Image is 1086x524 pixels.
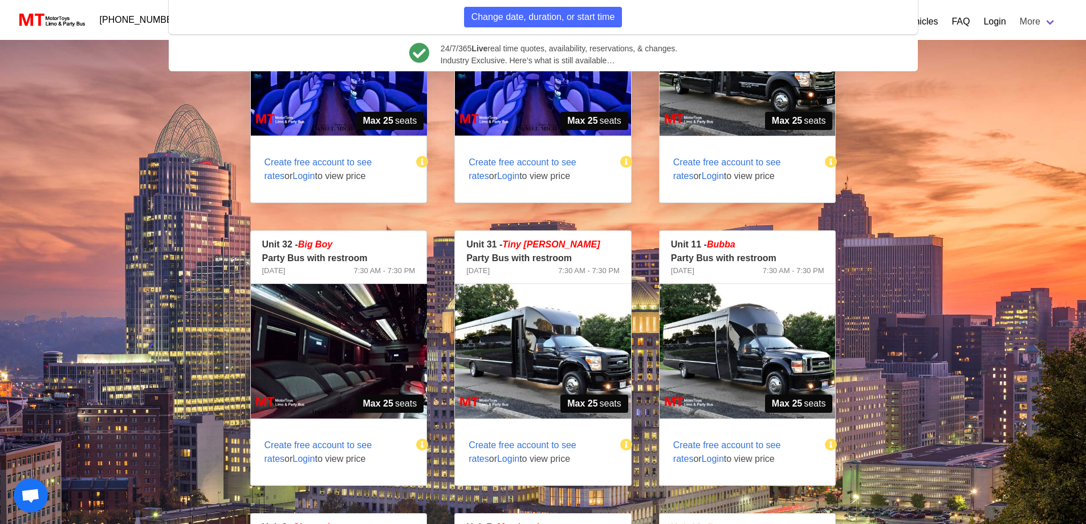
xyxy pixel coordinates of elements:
[707,239,735,249] em: Bubba
[951,15,970,29] a: FAQ
[14,478,48,513] a: Open chat
[983,15,1006,29] a: Login
[262,251,416,265] p: Party Bus with restroom
[660,142,827,197] span: or to view price
[673,440,781,464] span: Create free account to see rates
[441,43,677,55] span: 24/7/365 real time quotes, availability, reservations, & changes.
[673,157,781,181] span: Create free account to see rates
[251,425,418,480] span: or to view price
[356,112,424,130] span: seats
[702,171,724,181] span: Login
[560,112,628,130] span: seats
[363,397,393,411] strong: Max 25
[558,265,620,277] span: 7:30 AM - 7:30 PM
[251,284,427,419] img: 32%2002.jpg
[671,238,824,251] p: Unit 11 -
[469,157,576,181] span: Create free account to see rates
[765,112,833,130] span: seats
[93,9,189,31] a: [PHONE_NUMBER]
[765,395,833,413] span: seats
[469,440,576,464] span: Create free account to see rates
[772,397,802,411] strong: Max 25
[567,397,597,411] strong: Max 25
[671,251,824,265] p: Party Bus with restroom
[1013,10,1063,33] a: More
[502,239,600,249] span: Tiny [PERSON_NAME]
[464,7,623,27] button: Change date, duration, or start time
[298,239,332,249] em: Big Boy
[660,284,836,419] img: 11%2001.jpg
[660,425,827,480] span: or to view price
[497,171,519,181] span: Login
[772,114,802,128] strong: Max 25
[497,454,519,464] span: Login
[904,15,938,29] a: Vehicles
[466,251,620,265] p: Party Bus with restroom
[262,265,286,277] span: [DATE]
[251,142,418,197] span: or to view price
[265,440,372,464] span: Create free account to see rates
[292,171,315,181] span: Login
[265,157,372,181] span: Create free account to see rates
[466,238,620,251] p: Unit 31 -
[455,425,622,480] span: or to view price
[455,284,631,419] img: 31%2001.jpg
[466,265,490,277] span: [DATE]
[763,265,824,277] span: 7:30 AM - 7:30 PM
[292,454,315,464] span: Login
[16,12,86,28] img: MotorToys Logo
[356,395,424,413] span: seats
[353,265,415,277] span: 7:30 AM - 7:30 PM
[441,55,677,67] span: Industry Exclusive. Here’s what is still available…
[567,114,597,128] strong: Max 25
[702,454,724,464] span: Login
[560,395,628,413] span: seats
[671,265,694,277] span: [DATE]
[363,114,393,128] strong: Max 25
[471,44,487,53] b: Live
[471,10,615,24] span: Change date, duration, or start time
[455,142,622,197] span: or to view price
[262,238,416,251] p: Unit 32 -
